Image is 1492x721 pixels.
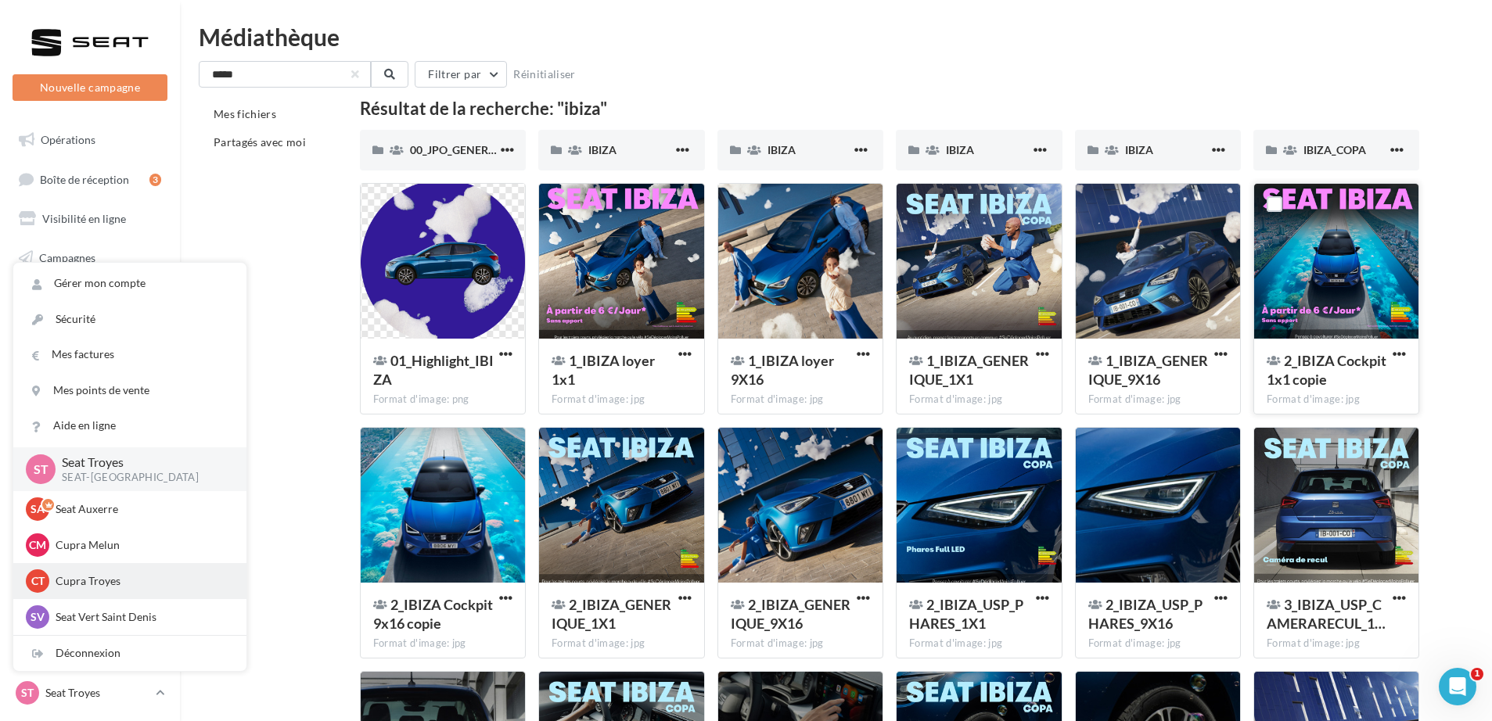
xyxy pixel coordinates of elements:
span: Campagnes [39,251,95,264]
div: Déconnexion [13,636,246,671]
div: 3 [149,174,161,186]
button: Filtrer par [415,61,507,88]
div: Résultat de la recherche: "ibiza" [360,100,1420,117]
div: Format d'image: jpg [552,393,691,407]
span: 2_IBIZA Cockpit 1x1 copie [1267,352,1386,388]
a: Opérations [9,124,171,156]
a: Sécurité [13,302,246,337]
span: CM [29,537,46,553]
span: 1_IBIZA loyer 9X16 [731,352,834,388]
span: 3_IBIZA_USP_CAMERARECUL_1X1 [1267,596,1386,632]
span: Mes fichiers [214,107,276,120]
div: Format d'image: jpg [1088,393,1228,407]
button: Nouvelle campagne [13,74,167,101]
div: Format d'image: jpg [909,637,1048,651]
span: IBIZA_COPA [1303,143,1366,156]
span: 1_IBIZA_GENERIQUE_1X1 [909,352,1029,388]
p: SEAT-[GEOGRAPHIC_DATA] [62,471,221,485]
a: Mes points de vente [13,373,246,408]
span: ST [34,460,49,478]
span: SA [31,501,45,517]
iframe: Intercom live chat [1439,668,1476,705]
span: IBIZA [768,143,796,156]
a: Boîte de réception3 [9,163,171,196]
a: Médiathèque [9,319,171,352]
p: Seat Auxerre [56,501,228,517]
span: 2_IBIZA_USP_PHARES_9X16 [1088,596,1203,632]
span: 1_IBIZA loyer 1x1 [552,352,655,388]
p: Seat Vert Saint Denis [56,609,228,625]
span: Partagés avec moi [214,135,306,149]
div: Médiathèque [199,25,1473,48]
div: Format d'image: jpg [731,393,870,407]
div: Format d'image: jpg [731,637,870,651]
div: Format d'image: jpg [1267,393,1406,407]
p: Seat Troyes [45,685,149,701]
button: Réinitialiser [507,65,582,84]
span: 00_JPO_GENERIQUE IBIZA ARONA [410,143,587,156]
a: ST Seat Troyes [13,678,167,708]
span: Visibilité en ligne [42,212,126,225]
div: Format d'image: jpg [373,637,512,651]
a: Campagnes [9,242,171,274]
span: 1_IBIZA_GENERIQUE_9X16 [1088,352,1208,388]
p: Seat Troyes [62,454,221,472]
p: Cupra Troyes [56,573,228,589]
span: 2_IBIZA_GENERIQUE_1X1 [552,596,671,632]
a: Mes factures [13,337,246,372]
a: Contacts [9,281,171,314]
span: CT [31,573,45,589]
div: Format d'image: png [373,393,512,407]
span: 01_Highlight_IBIZA [373,352,494,388]
span: 2_IBIZA Cockpit 9x16 copie [373,596,493,632]
div: Format d'image: jpg [909,393,1048,407]
a: Gérer mon compte [13,266,246,301]
span: 1 [1471,668,1483,680]
a: Aide en ligne [13,408,246,443]
div: Format d'image: jpg [1267,637,1406,651]
a: Visibilité en ligne [9,203,171,235]
span: 2_IBIZA_GENERIQUE_9X16 [731,596,850,632]
div: Format d'image: jpg [552,637,691,651]
a: PLV et print personnalisable [9,397,171,443]
span: IBIZA [588,143,617,156]
span: ST [21,685,34,701]
a: Calendrier [9,358,171,391]
span: Boîte de réception [40,172,129,185]
p: Cupra Melun [56,537,228,553]
span: 2_IBIZA_USP_PHARES_1X1 [909,596,1023,632]
div: Format d'image: jpg [1088,637,1228,651]
span: Opérations [41,133,95,146]
a: Campagnes DataOnDemand [9,449,171,495]
span: IBIZA [946,143,974,156]
span: IBIZA [1125,143,1153,156]
span: SV [31,609,45,625]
